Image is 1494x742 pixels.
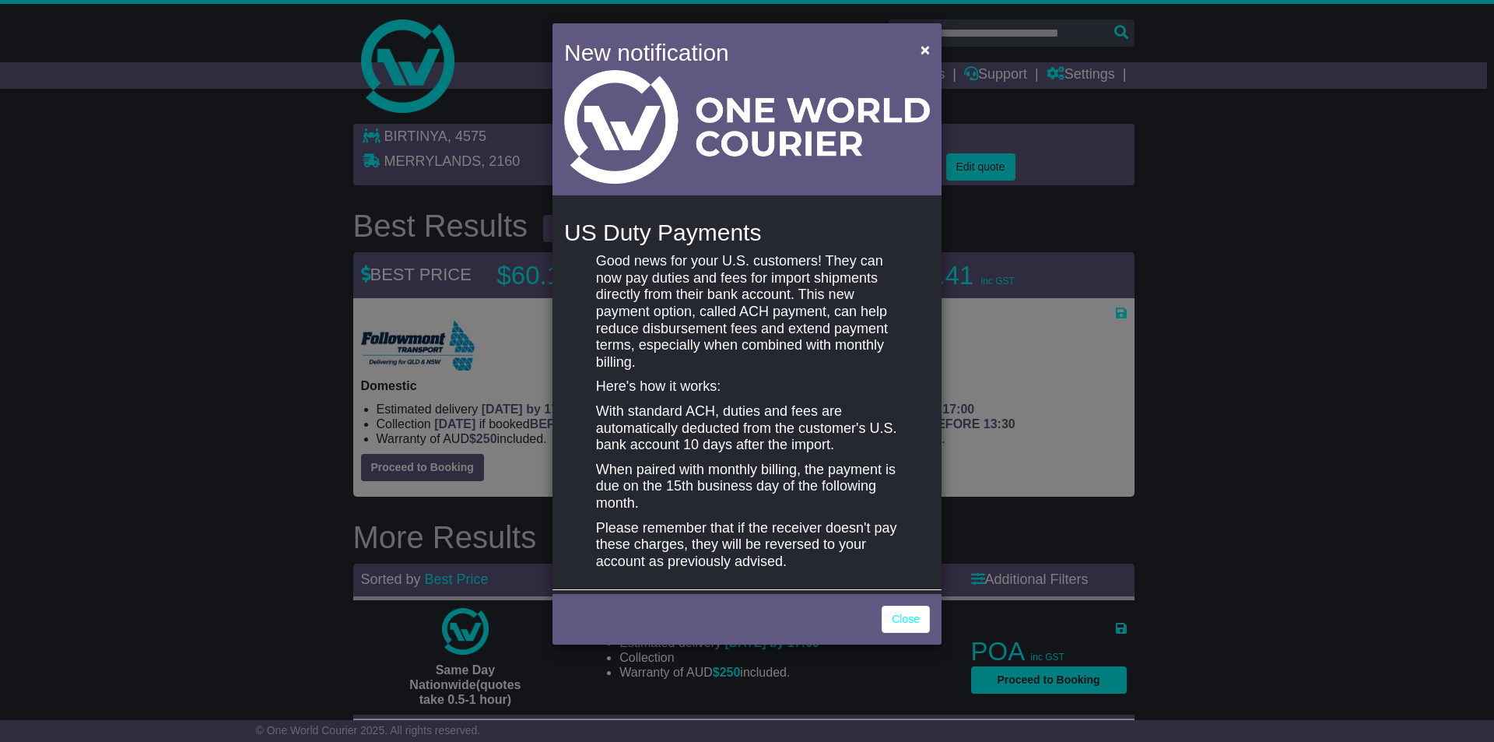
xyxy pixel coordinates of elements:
[921,40,930,58] span: ×
[913,33,938,65] button: Close
[564,35,898,70] h4: New notification
[596,403,898,454] p: With standard ACH, duties and fees are automatically deducted from the customer's U.S. bank accou...
[882,606,930,633] a: Close
[564,70,930,184] img: Light
[596,520,898,571] p: Please remember that if the receiver doesn't pay these charges, they will be reversed to your acc...
[596,462,898,512] p: When paired with monthly billing, the payment is due on the 15th business day of the following mo...
[564,220,930,245] h4: US Duty Payments
[596,378,898,396] p: Here's how it works:
[596,253,898,371] p: Good news for your U.S. customers! They can now pay duties and fees for import shipments directly...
